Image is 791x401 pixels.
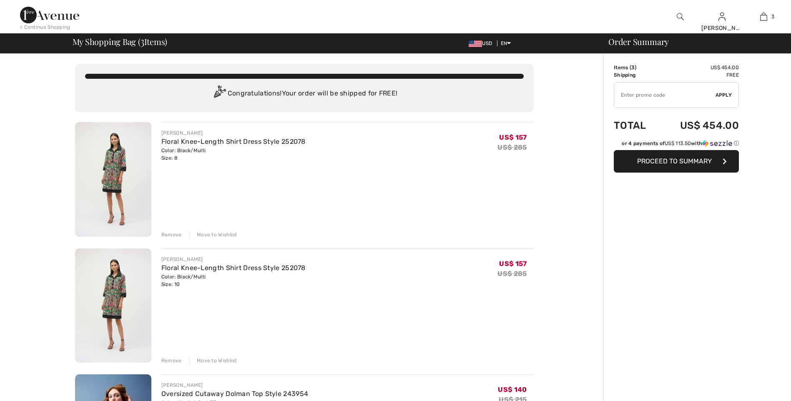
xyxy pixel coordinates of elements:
div: Color: Black/Multi Size: 10 [161,273,306,288]
span: Apply [716,91,732,99]
span: US$ 157 [499,260,527,268]
td: Total [614,111,658,140]
button: Proceed to Summary [614,150,739,173]
td: US$ 454.00 [658,111,739,140]
span: USD [469,40,495,46]
div: Color: Black/Multi Size: 8 [161,147,306,162]
div: or 4 payments of with [622,140,739,147]
span: US$ 113.50 [665,140,691,146]
td: US$ 454.00 [658,64,739,71]
div: < Continue Shopping [20,23,70,31]
img: Floral Knee-Length Shirt Dress Style 252078 [75,248,151,363]
input: Promo code [614,83,716,108]
a: Sign In [718,13,726,20]
span: 3 [631,65,635,70]
td: Shipping [614,71,658,79]
a: Oversized Cutaway Dolman Top Style 243954 [161,390,308,398]
img: US Dollar [469,40,482,47]
div: or 4 payments ofUS$ 113.50withSezzle Click to learn more about Sezzle [614,140,739,150]
span: 3 [141,35,144,46]
img: Congratulation2.svg [211,85,228,102]
a: Floral Knee-Length Shirt Dress Style 252078 [161,138,306,145]
img: My Bag [760,12,767,22]
a: 3 [743,12,784,22]
img: My Info [718,12,726,22]
span: US$ 157 [499,133,527,141]
s: US$ 285 [497,143,527,151]
div: Order Summary [598,38,786,46]
div: [PERSON_NAME] [161,129,306,137]
s: US$ 285 [497,270,527,278]
div: [PERSON_NAME] [161,381,308,389]
div: Move to Wishlist [190,231,237,238]
img: Floral Knee-Length Shirt Dress Style 252078 [75,122,151,237]
td: Items ( ) [614,64,658,71]
div: Remove [161,231,182,238]
div: Move to Wishlist [190,357,237,364]
img: search the website [677,12,684,22]
div: [PERSON_NAME] [701,24,742,33]
div: Remove [161,357,182,364]
img: Sezzle [702,140,732,147]
span: 3 [771,13,774,20]
a: Floral Knee-Length Shirt Dress Style 252078 [161,264,306,272]
span: US$ 140 [498,386,527,393]
div: Congratulations! Your order will be shipped for FREE! [85,85,524,102]
span: EN [501,40,511,46]
span: Proceed to Summary [637,157,712,165]
img: 1ère Avenue [20,7,79,23]
div: [PERSON_NAME] [161,256,306,263]
td: Free [658,71,739,79]
span: My Shopping Bag ( Items) [73,38,168,46]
